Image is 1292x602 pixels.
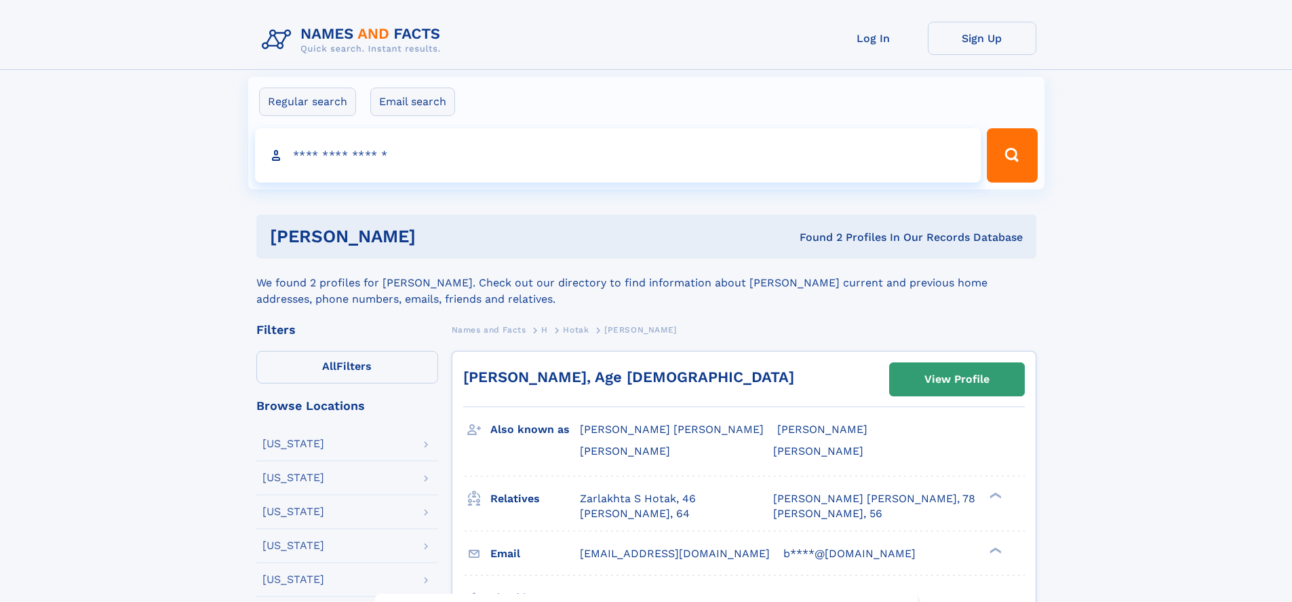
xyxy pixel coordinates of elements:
[541,321,548,338] a: H
[773,445,863,457] span: [PERSON_NAME]
[890,363,1024,396] a: View Profile
[463,369,794,385] a: [PERSON_NAME], Age [DEMOGRAPHIC_DATA]
[262,574,324,585] div: [US_STATE]
[256,351,438,383] label: Filters
[563,325,589,335] span: Hotak
[777,423,867,436] span: [PERSON_NAME]
[773,506,882,521] a: [PERSON_NAME], 56
[370,88,455,116] label: Email search
[986,491,1002,500] div: ❯
[580,445,670,457] span: [PERSON_NAME]
[604,325,677,335] span: [PERSON_NAME]
[490,542,580,565] h3: Email
[819,22,928,55] a: Log In
[256,22,452,58] img: Logo Names and Facts
[563,321,589,338] a: Hotak
[259,88,356,116] label: Regular search
[541,325,548,335] span: H
[270,228,608,245] h1: [PERSON_NAME]
[262,472,324,483] div: [US_STATE]
[322,360,336,373] span: All
[256,324,438,336] div: Filters
[928,22,1036,55] a: Sign Up
[987,128,1037,183] button: Search Button
[490,418,580,441] h3: Also known as
[580,547,770,560] span: [EMAIL_ADDRESS][DOMAIN_NAME]
[256,400,438,412] div: Browse Locations
[490,487,580,510] h3: Relatives
[773,491,975,506] a: [PERSON_NAME] [PERSON_NAME], 78
[580,506,690,521] a: [PERSON_NAME], 64
[608,230,1023,245] div: Found 2 Profiles In Our Records Database
[580,491,696,506] a: Zarlakhta S Hotak, 46
[986,546,1002,554] div: ❯
[262,506,324,517] div: [US_STATE]
[262,540,324,551] div: [US_STATE]
[924,364,990,395] div: View Profile
[262,438,324,449] div: [US_STATE]
[256,259,1036,307] div: We found 2 profiles for [PERSON_NAME]. Check out our directory to find information about [PERSON_...
[255,128,981,183] input: search input
[580,423,764,436] span: [PERSON_NAME] [PERSON_NAME]
[452,321,526,338] a: Names and Facts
